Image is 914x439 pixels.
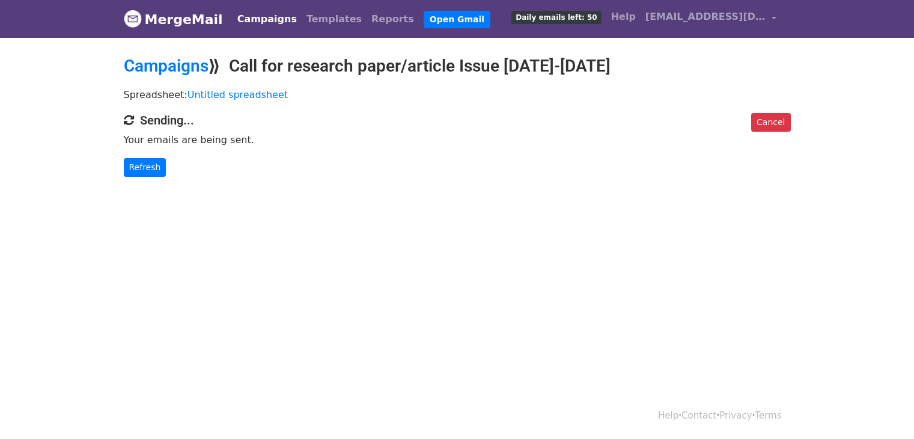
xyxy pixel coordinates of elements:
[124,158,166,177] a: Refresh
[233,7,302,31] a: Campaigns
[658,410,678,421] a: Help
[511,11,601,24] span: Daily emails left: 50
[645,10,766,24] span: [EMAIL_ADDRESS][DOMAIN_NAME]
[606,5,641,29] a: Help
[641,5,781,33] a: [EMAIL_ADDRESS][DOMAIN_NAME]
[124,10,142,28] img: MergeMail logo
[854,381,914,439] iframe: Chat Widget
[124,7,223,32] a: MergeMail
[124,113,791,127] h4: Sending...
[755,410,781,421] a: Terms
[124,56,209,76] a: Campaigns
[187,89,288,100] a: Untitled spreadsheet
[751,113,790,132] a: Cancel
[124,88,791,101] p: Spreadsheet:
[302,7,367,31] a: Templates
[124,134,791,146] p: Your emails are being sent.
[507,5,606,29] a: Daily emails left: 50
[681,410,716,421] a: Contact
[124,56,791,76] h2: ⟫ Call for research paper/article Issue [DATE]-[DATE]
[367,7,419,31] a: Reports
[719,410,752,421] a: Privacy
[424,11,490,28] a: Open Gmail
